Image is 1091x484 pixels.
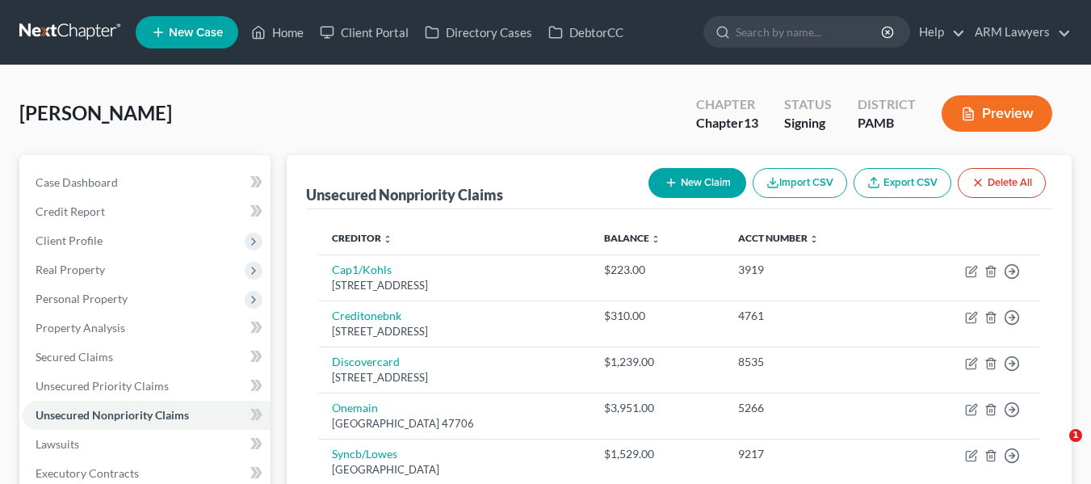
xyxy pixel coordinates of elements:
a: Unsecured Priority Claims [23,372,271,401]
i: unfold_more [651,234,661,244]
div: $310.00 [604,308,711,324]
a: Home [243,18,312,47]
a: Help [911,18,965,47]
a: Creditonebnk [332,309,401,322]
input: Search by name... [736,17,883,47]
span: Real Property [36,263,105,276]
a: ARM Lawyers [967,18,1071,47]
button: Delete All [958,168,1046,198]
div: 8535 [738,354,885,370]
a: Client Portal [312,18,417,47]
button: Import CSV [753,168,847,198]
span: Case Dashboard [36,175,118,189]
div: $1,239.00 [604,354,711,370]
button: New Claim [648,168,746,198]
i: unfold_more [809,234,819,244]
span: New Case [169,27,223,39]
a: Creditor unfold_more [332,232,392,244]
span: Unsecured Priority Claims [36,379,169,393]
button: Preview [942,95,1052,132]
div: District [858,95,916,114]
span: Executory Contracts [36,466,139,480]
a: Credit Report [23,197,271,226]
a: Property Analysis [23,314,271,343]
span: 1 [1069,429,1082,442]
a: Lawsuits [23,430,271,459]
a: Onemain [332,401,378,415]
div: $1,529.00 [604,446,711,462]
span: Lawsuits [36,437,79,451]
span: 13 [744,115,758,130]
a: DebtorCC [540,18,632,47]
a: Syncb/Lowes [332,447,397,461]
div: [STREET_ADDRESS] [332,324,578,339]
div: $223.00 [604,262,711,278]
span: [PERSON_NAME] [19,101,172,124]
div: 3919 [738,262,885,278]
span: Credit Report [36,204,105,218]
div: Signing [784,114,832,133]
a: Balance unfold_more [604,232,661,244]
span: Secured Claims [36,350,113,364]
div: PAMB [858,114,916,133]
a: Case Dashboard [23,168,271,197]
div: Unsecured Nonpriority Claims [306,185,503,204]
iframe: Intercom live chat [1036,429,1075,468]
div: 9217 [738,446,885,462]
span: Personal Property [36,292,128,305]
div: [STREET_ADDRESS] [332,370,578,385]
a: Discovercard [332,355,400,368]
div: [GEOGRAPHIC_DATA] 47706 [332,416,578,431]
div: $3,951.00 [604,400,711,416]
div: 5266 [738,400,885,416]
a: Directory Cases [417,18,540,47]
div: [GEOGRAPHIC_DATA] [332,462,578,478]
div: Chapter [696,114,758,133]
div: Chapter [696,95,758,114]
span: Property Analysis [36,321,125,335]
span: Unsecured Nonpriority Claims [36,408,189,422]
a: Secured Claims [23,343,271,372]
a: Unsecured Nonpriority Claims [23,401,271,430]
div: Status [784,95,832,114]
a: Acct Number unfold_more [738,232,819,244]
div: 4761 [738,308,885,324]
span: Client Profile [36,234,103,247]
a: Cap1/Kohls [332,263,392,276]
i: unfold_more [383,234,392,244]
a: Export CSV [854,168,951,198]
div: [STREET_ADDRESS] [332,278,578,293]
